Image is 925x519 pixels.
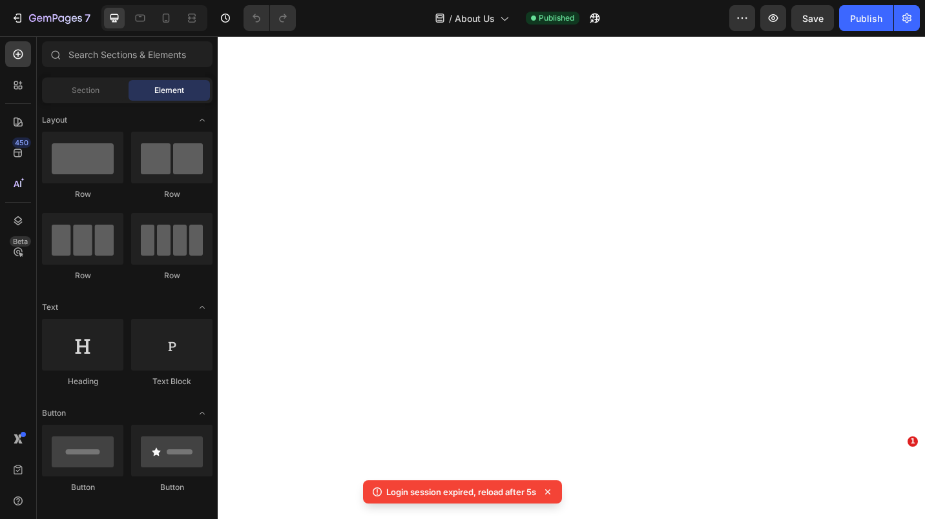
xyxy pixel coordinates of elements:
[192,403,213,423] span: Toggle open
[42,301,58,313] span: Text
[42,188,123,200] div: Row
[10,236,31,247] div: Beta
[850,12,882,25] div: Publish
[908,436,918,447] span: 1
[839,5,893,31] button: Publish
[42,482,123,493] div: Button
[42,114,67,126] span: Layout
[881,456,912,487] iframe: Intercom live chat
[72,85,99,96] span: Section
[449,12,452,25] span: /
[131,270,213,281] div: Row
[192,110,213,130] span: Toggle open
[42,376,123,387] div: Heading
[131,482,213,493] div: Button
[802,13,824,24] span: Save
[12,137,31,148] div: 450
[42,407,66,419] span: Button
[85,10,90,26] p: 7
[244,5,296,31] div: Undo/Redo
[154,85,184,96] span: Element
[42,270,123,281] div: Row
[386,485,536,498] p: Login session expired, reload after 5s
[5,5,96,31] button: 7
[218,36,925,519] iframe: Design area
[131,188,213,200] div: Row
[455,12,495,25] span: About Us
[791,5,834,31] button: Save
[131,376,213,387] div: Text Block
[539,12,574,24] span: Published
[192,297,213,318] span: Toggle open
[42,41,213,67] input: Search Sections & Elements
